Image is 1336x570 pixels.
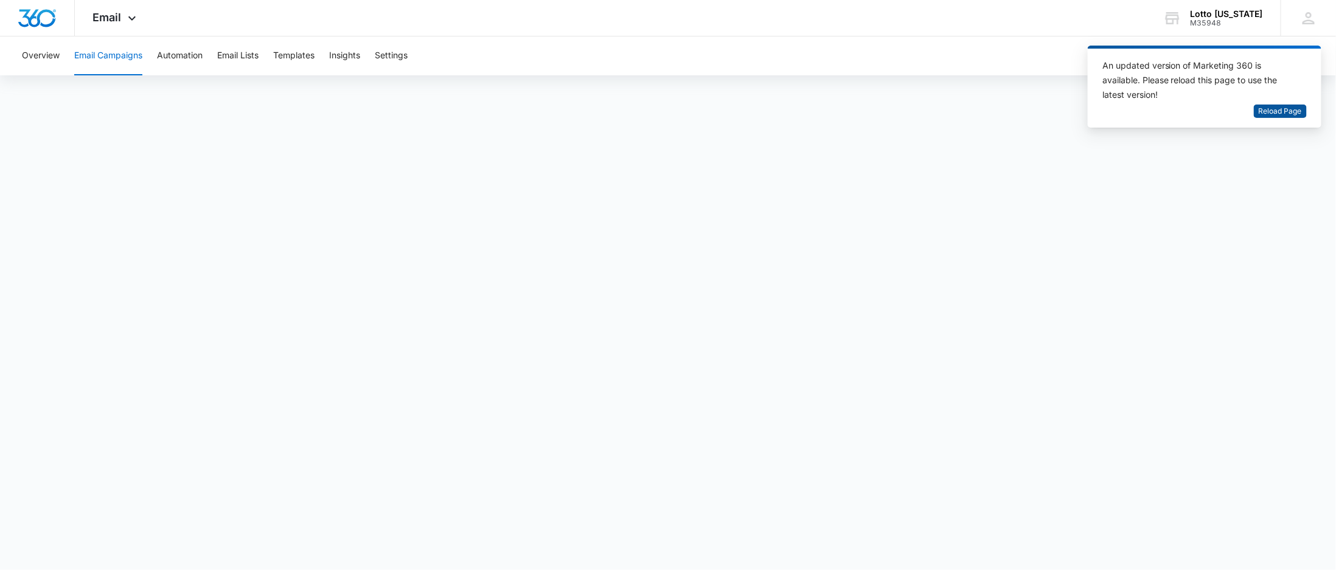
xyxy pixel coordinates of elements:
[22,36,60,75] button: Overview
[217,36,259,75] button: Email Lists
[1259,106,1302,117] span: Reload Page
[1191,19,1263,27] div: account id
[273,36,315,75] button: Templates
[74,36,142,75] button: Email Campaigns
[375,36,408,75] button: Settings
[1191,9,1263,19] div: account name
[93,11,122,24] span: Email
[157,36,203,75] button: Automation
[1254,105,1307,118] button: Reload Page
[1102,58,1292,102] div: An updated version of Marketing 360 is available. Please reload this page to use the latest version!
[329,36,360,75] button: Insights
